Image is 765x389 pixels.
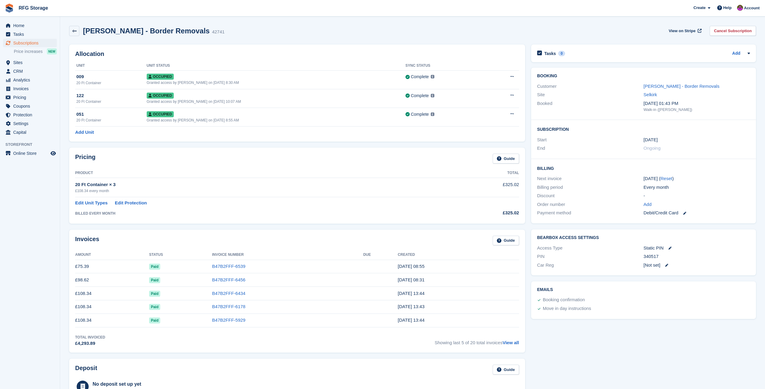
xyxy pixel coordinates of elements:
div: 051 [76,111,147,118]
div: Debit/Credit Card [644,210,750,216]
a: B47B2FFF-6434 [212,291,246,296]
span: Protection [13,111,49,119]
span: Paid [149,277,160,283]
a: Price increases NEW [14,48,57,55]
div: [Not set] [644,262,750,269]
a: menu [3,102,57,110]
span: Tasks [13,30,49,38]
img: stora-icon-8386f47178a22dfd0bd8f6a31ec36ba5ce8667c1dd55bd0f319d3a0aa187defe.svg [5,4,14,13]
th: Status [149,250,212,260]
span: Paid [149,304,160,310]
a: B47B2FFF-6539 [212,264,246,269]
div: PIN [537,253,644,260]
div: Discount [537,192,644,199]
div: 20 Ft Container [76,99,147,104]
span: Help [723,5,732,11]
div: Complete [411,93,429,99]
h2: Pricing [75,154,96,164]
a: Guide [493,236,519,246]
time: 2025-07-05 12:43:56 UTC [398,304,424,309]
a: Add Unit [75,129,94,136]
th: Product [75,168,437,178]
h2: Subscription [537,126,750,132]
a: menu [3,119,57,128]
h2: [PERSON_NAME] - Border Removals [83,27,210,35]
span: Analytics [13,76,49,84]
span: Settings [13,119,49,128]
div: Walk-in ([PERSON_NAME]) [644,107,750,113]
div: Billing period [537,184,644,191]
th: Due [363,250,398,260]
div: Next invoice [537,175,644,182]
td: £108.34 [75,300,149,314]
span: Showing last 5 of 20 total invoices [435,335,519,347]
div: 009 [76,73,147,80]
div: 20 Ft Container [76,118,147,123]
div: 42741 [212,29,225,35]
th: Invoice Number [212,250,363,260]
span: Paid [149,264,160,270]
h2: Billing [537,165,750,171]
time: 2025-08-19 07:55:48 UTC [398,264,424,269]
th: Unit [75,61,147,71]
a: menu [3,21,57,30]
img: Laura Lawson [737,5,743,11]
time: 2025-08-05 12:44:45 UTC [398,291,424,296]
div: No deposit set up yet [93,381,216,388]
a: Cancel Subscription [710,26,756,36]
div: NEW [47,48,57,54]
td: £98.62 [75,273,149,287]
span: Create [693,5,705,11]
span: Pricing [13,93,49,102]
div: Booked [537,100,644,113]
div: Granted access by [PERSON_NAME] on [DATE] 10:07 AM [147,99,405,104]
a: Edit Unit Types [75,200,108,207]
div: Car Reg [537,262,644,269]
h2: Booking [537,74,750,78]
div: £108.34 every month [75,188,437,194]
img: icon-info-grey-7440780725fd019a000dd9b08b2336e03edf1995a4989e88bcd33f0948082b44.svg [431,112,434,116]
div: Access Type [537,245,644,252]
div: Every month [644,184,750,191]
div: 0 [558,51,565,56]
time: 2025-08-08 07:31:18 UTC [398,277,424,282]
a: menu [3,30,57,38]
span: Price increases [14,49,43,54]
div: Customer [537,83,644,90]
a: menu [3,39,57,47]
a: Reset [660,176,672,181]
span: View on Stripe [669,28,696,34]
span: CRM [13,67,49,75]
img: icon-info-grey-7440780725fd019a000dd9b08b2336e03edf1995a4989e88bcd33f0948082b44.svg [431,94,434,97]
div: Payment method [537,210,644,216]
h2: Invoices [75,236,99,246]
span: Subscriptions [13,39,49,47]
div: Static PIN [644,245,750,252]
div: [DATE] 01:43 PM [644,100,750,107]
div: 340517 [644,253,750,260]
a: RFG Storage [16,3,50,13]
h2: Deposit [75,365,97,375]
div: Booking confirmation [543,296,585,304]
th: Unit Status [147,61,405,71]
div: 122 [76,92,147,99]
a: B47B2FFF-6456 [212,277,246,282]
a: View on Stripe [666,26,703,36]
span: Paid [149,291,160,297]
div: Start [537,136,644,143]
div: Complete [411,74,429,80]
a: Add [732,50,740,57]
div: - [644,192,750,199]
span: Invoices [13,84,49,93]
a: menu [3,58,57,67]
a: B47B2FFF-5929 [212,317,246,323]
div: 20 Ft Container × 3 [75,181,437,188]
div: Move in day instructions [543,305,591,312]
th: Amount [75,250,149,260]
h2: Tasks [544,51,556,56]
td: £75.39 [75,260,149,273]
span: Occupied [147,111,174,117]
span: Capital [13,128,49,136]
th: Total [437,168,519,178]
a: B47B2FFF-6178 [212,304,246,309]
